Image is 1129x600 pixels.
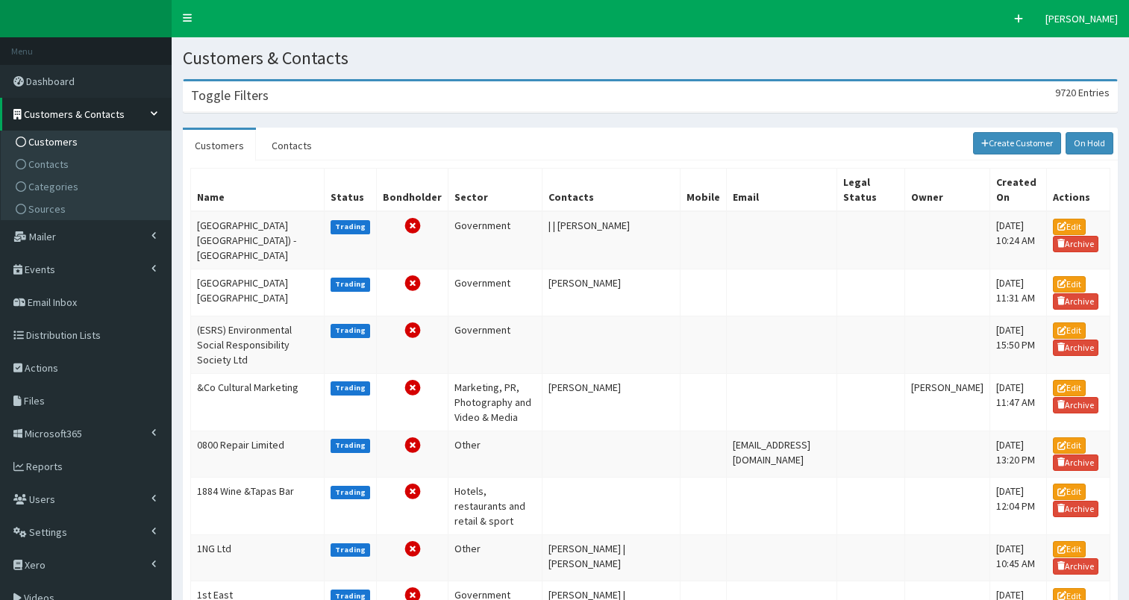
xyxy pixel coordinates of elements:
[25,361,58,375] span: Actions
[331,381,371,395] label: Trading
[836,169,904,212] th: Legal Status
[1053,437,1086,454] a: Edit
[191,431,325,477] td: 0800 Repair Limited
[989,269,1046,316] td: [DATE] 11:31 AM
[4,131,171,153] a: Customers
[1053,397,1099,413] a: Archive
[1053,501,1099,517] a: Archive
[324,169,377,212] th: Status
[183,130,256,161] a: Customers
[727,169,837,212] th: Email
[4,153,171,175] a: Contacts
[1046,169,1110,212] th: Actions
[448,373,542,431] td: Marketing, PR, Photography and Video & Media
[29,230,56,243] span: Mailer
[904,373,989,431] td: [PERSON_NAME]
[448,534,542,581] td: Other
[331,220,371,234] label: Trading
[542,169,681,212] th: Contacts
[448,211,542,269] td: Government
[28,202,66,216] span: Sources
[191,269,325,316] td: [GEOGRAPHIC_DATA] [GEOGRAPHIC_DATA]
[29,525,67,539] span: Settings
[1053,219,1086,235] a: Edit
[25,427,82,440] span: Microsoft365
[1053,340,1099,356] a: Archive
[191,169,325,212] th: Name
[1053,293,1099,310] a: Archive
[25,263,55,276] span: Events
[1053,380,1086,396] a: Edit
[24,394,45,407] span: Files
[989,211,1046,269] td: [DATE] 10:24 AM
[989,373,1046,431] td: [DATE] 11:47 AM
[331,543,371,557] label: Trading
[989,169,1046,212] th: Created On
[448,431,542,477] td: Other
[26,75,75,88] span: Dashboard
[727,431,837,477] td: [EMAIL_ADDRESS][DOMAIN_NAME]
[542,269,681,316] td: [PERSON_NAME]
[1053,276,1086,293] a: Edit
[1053,454,1099,471] a: Archive
[904,169,989,212] th: Owner
[973,132,1062,154] a: Create Customer
[191,373,325,431] td: &Co Cultural Marketing
[1055,86,1076,99] span: 9720
[191,316,325,373] td: (ESRS) Environmental Social Responsibility Society Ltd
[26,460,63,473] span: Reports
[29,493,55,506] span: Users
[448,477,542,534] td: Hotels, restaurants and retail & sport
[681,169,727,212] th: Mobile
[1053,236,1099,252] a: Archive
[331,486,371,499] label: Trading
[28,180,78,193] span: Categories
[989,477,1046,534] td: [DATE] 12:04 PM
[28,135,78,149] span: Customers
[331,278,371,291] label: Trading
[448,316,542,373] td: Government
[989,316,1046,373] td: [DATE] 15:50 PM
[28,157,69,171] span: Contacts
[191,534,325,581] td: 1NG Ltd
[26,328,101,342] span: Distribution Lists
[1053,541,1086,557] a: Edit
[989,431,1046,477] td: [DATE] 13:20 PM
[191,477,325,534] td: 1884 Wine &Tapas Bar
[183,49,1118,68] h1: Customers & Contacts
[260,130,324,161] a: Contacts
[1053,322,1086,339] a: Edit
[989,534,1046,581] td: [DATE] 10:45 AM
[28,296,77,309] span: Email Inbox
[191,89,269,102] h3: Toggle Filters
[377,169,448,212] th: Bondholder
[25,558,46,572] span: Xero
[542,211,681,269] td: | | [PERSON_NAME]
[4,198,171,220] a: Sources
[331,324,371,337] label: Trading
[542,373,681,431] td: [PERSON_NAME]
[1066,132,1113,154] a: On Hold
[448,269,542,316] td: Government
[542,534,681,581] td: [PERSON_NAME] | [PERSON_NAME]
[1045,12,1118,25] span: [PERSON_NAME]
[24,107,125,121] span: Customers & Contacts
[191,211,325,269] td: [GEOGRAPHIC_DATA] [GEOGRAPHIC_DATA]) - [GEOGRAPHIC_DATA]
[331,439,371,452] label: Trading
[1053,558,1099,575] a: Archive
[1078,86,1110,99] span: Entries
[4,175,171,198] a: Categories
[1053,484,1086,500] a: Edit
[448,169,542,212] th: Sector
